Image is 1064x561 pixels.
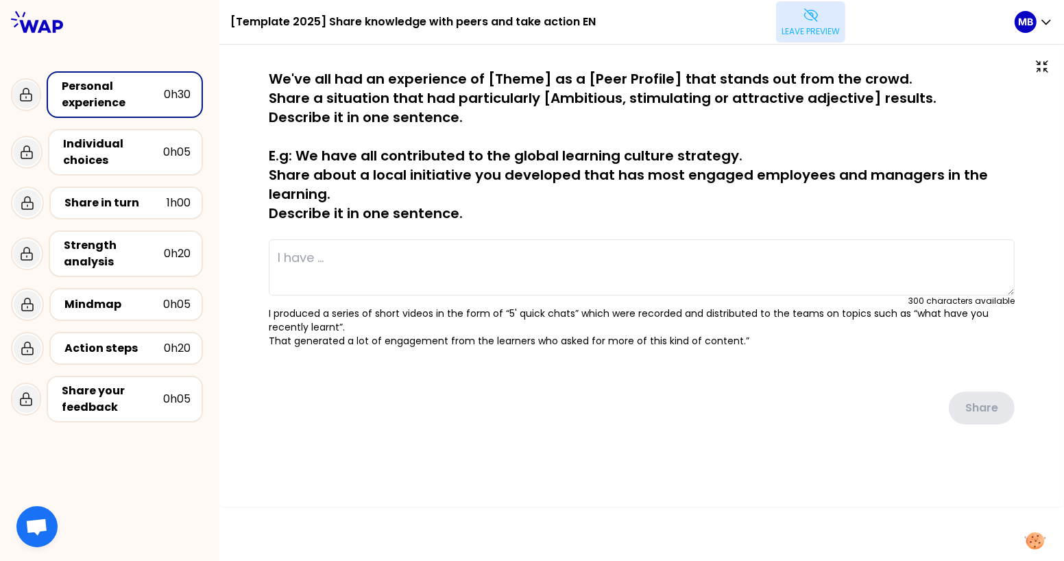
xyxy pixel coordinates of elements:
[782,26,840,37] p: Leave preview
[64,340,164,357] div: Action steps
[908,296,1015,307] div: 300 characters available
[62,78,164,111] div: Personal experience
[269,69,1015,223] p: We've all had an experience of [Theme] as a [Peer Profile] that stands out from the crowd. Share ...
[64,195,167,211] div: Share in turn
[776,1,845,43] button: Leave preview
[269,307,1015,348] p: I produced a series of short videos in the form of “5' quick chats” which were recorded and distr...
[1017,524,1054,558] button: Manage your preferences about cookies
[164,340,191,357] div: 0h20
[164,86,191,103] div: 0h30
[16,506,58,547] a: Ouvrir le chat
[163,296,191,313] div: 0h05
[64,237,164,270] div: Strength analysis
[1018,15,1033,29] p: MB
[62,383,163,416] div: Share your feedback
[64,296,163,313] div: Mindmap
[163,391,191,407] div: 0h05
[164,246,191,262] div: 0h20
[63,136,163,169] div: Individual choices
[167,195,191,211] div: 1h00
[1015,11,1053,33] button: MB
[949,392,1015,425] button: Share
[163,144,191,160] div: 0h05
